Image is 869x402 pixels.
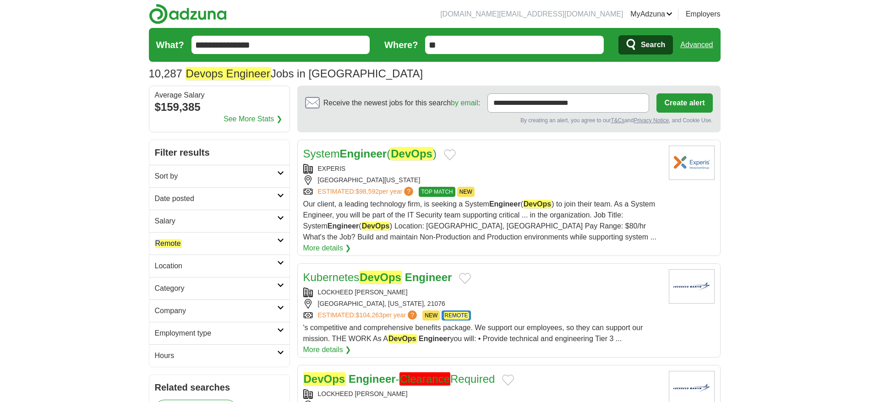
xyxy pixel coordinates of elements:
[686,9,721,20] a: Employers
[523,200,552,208] em: DevOps
[459,273,471,284] button: Add to favorite jobs
[451,99,478,107] a: by email
[611,117,624,124] a: T&Cs
[384,38,418,52] label: Where?
[669,146,715,180] img: Experis logo
[318,288,408,296] a: LOCKHEED [PERSON_NAME]
[155,171,277,182] h2: Sort by
[349,373,396,385] strong: Engineer
[149,255,290,277] a: Location
[155,328,277,339] h2: Employment type
[149,140,290,165] h2: Filter results
[634,117,669,124] a: Privacy Notice
[444,149,456,160] button: Add to favorite jobs
[399,372,450,386] em: Clearance
[149,232,290,255] a: Remote
[149,165,290,187] a: Sort by
[440,9,623,20] li: [DOMAIN_NAME][EMAIL_ADDRESS][DOMAIN_NAME]
[303,372,495,386] a: DevOps Engineer-ClearanceRequired
[359,271,402,284] em: DevOps
[224,114,282,125] a: See More Stats ❯
[303,271,452,284] a: KubernetesDevOps Engineer
[457,187,475,197] span: NEW
[680,36,713,54] a: Advanced
[303,243,351,254] a: More details ❯
[388,334,416,343] em: DevOps
[149,187,290,210] a: Date posted
[186,67,271,80] em: Devops Engineer
[155,350,277,361] h2: Hours
[303,147,437,160] a: SystemEngineer(DevOps)
[502,375,514,386] button: Add to favorite jobs
[155,380,284,394] h2: Related searches
[155,261,277,272] h2: Location
[149,67,423,80] h1: Jobs in [GEOGRAPHIC_DATA]
[405,271,452,283] strong: Engineer
[318,187,415,197] a: ESTIMATED:$98,592per year?
[361,222,390,230] em: DevOps
[155,99,284,115] div: $159,385
[155,239,181,248] em: Remote
[149,210,290,232] a: Salary
[340,147,387,160] strong: Engineer
[318,165,346,172] a: EXPERIS
[641,36,665,54] span: Search
[419,335,450,342] strong: Engineer
[355,188,379,195] span: $98,592
[149,65,182,82] span: 10,287
[630,9,672,20] a: MyAdzuna
[390,147,433,160] em: DevOps
[404,187,413,196] span: ?
[155,283,277,294] h2: Category
[303,344,351,355] a: More details ❯
[656,93,712,113] button: Create alert
[323,98,480,109] span: Receive the newest jobs for this search :
[303,299,661,309] div: [GEOGRAPHIC_DATA], [US_STATE], 21076
[155,216,277,227] h2: Salary
[149,277,290,299] a: Category
[355,311,382,319] span: $104,263
[156,38,184,52] label: What?
[155,305,277,316] h2: Company
[489,200,520,208] strong: Engineer
[408,310,417,320] span: ?
[303,324,643,343] span: 's competitive and comprehensive benefits package. We support our employees, so they can support ...
[328,222,359,230] strong: Engineer
[149,344,290,367] a: Hours
[155,193,277,204] h2: Date posted
[149,322,290,344] a: Employment type
[422,310,440,321] span: NEW
[303,372,346,386] em: DevOps
[149,4,227,24] img: Adzuna logo
[444,312,468,319] em: REMOTE
[149,299,290,322] a: Company
[318,390,408,397] a: LOCKHEED [PERSON_NAME]
[618,35,673,54] button: Search
[669,269,715,304] img: Lockheed Martin logo
[303,175,661,185] div: [GEOGRAPHIC_DATA][US_STATE]
[155,92,284,99] div: Average Salary
[419,187,455,197] span: TOP MATCH
[318,310,419,321] a: ESTIMATED:$104,263per year?
[305,116,713,125] div: By creating an alert, you agree to our and , and Cookie Use.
